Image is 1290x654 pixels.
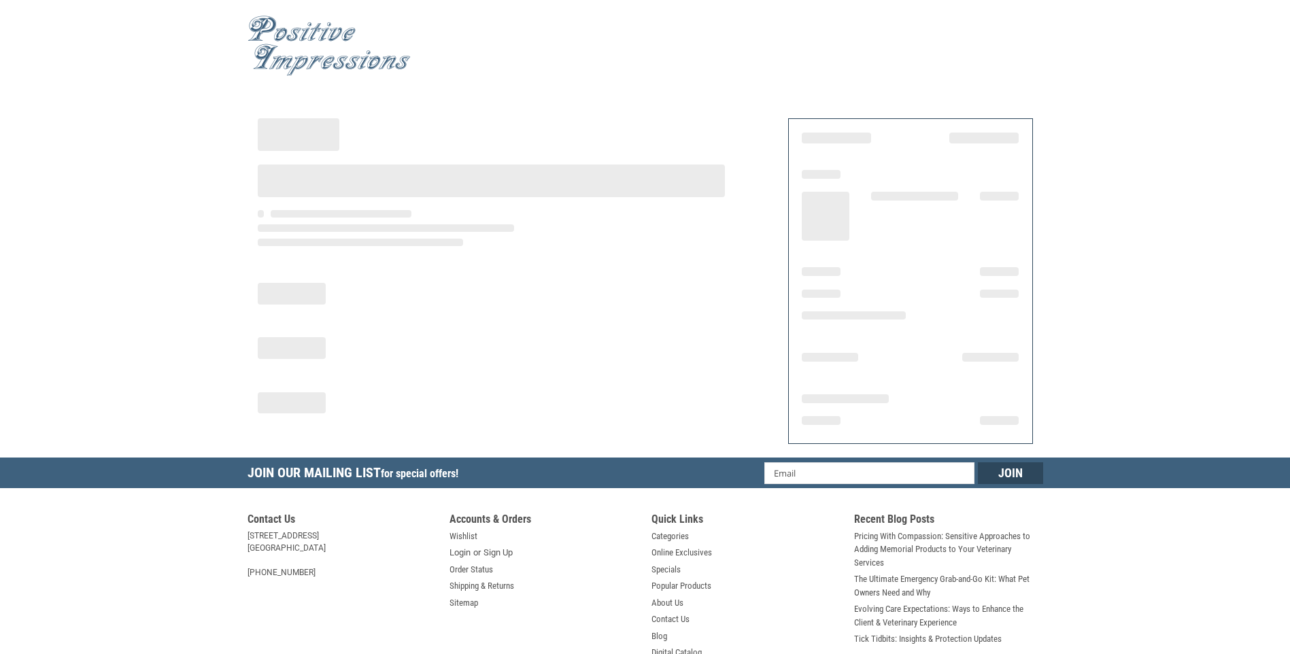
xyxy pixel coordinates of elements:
a: Popular Products [651,579,711,593]
h5: Join Our Mailing List [248,458,465,492]
a: Tick Tidbits: Insights & Protection Updates [854,632,1002,646]
input: Email [764,462,974,484]
input: Join [978,462,1043,484]
a: About Us [651,596,683,610]
a: Login [449,546,471,560]
span: or [465,546,489,560]
span: for special offers! [381,467,458,480]
a: Shipping & Returns [449,579,514,593]
a: Contact Us [651,613,690,626]
a: Sitemap [449,596,478,610]
img: Positive Impressions [248,16,411,76]
a: Online Exclusives [651,546,712,560]
a: Categories [651,530,689,543]
a: Order Status [449,563,493,576]
h5: Recent Blog Posts [854,513,1043,530]
a: The Ultimate Emergency Grab-and-Go Kit: What Pet Owners Need and Why [854,572,1043,599]
a: Wishlist [449,530,477,543]
h5: Accounts & Orders [449,513,639,530]
a: Evolving Care Expectations: Ways to Enhance the Client & Veterinary Experience [854,602,1043,629]
h5: Quick Links [651,513,841,530]
a: Specials [651,563,681,576]
a: Blog [651,630,667,643]
address: [STREET_ADDRESS] [GEOGRAPHIC_DATA] [PHONE_NUMBER] [248,530,437,579]
a: Sign Up [483,546,513,560]
h5: Contact Us [248,513,437,530]
a: Pricing With Compassion: Sensitive Approaches to Adding Memorial Products to Your Veterinary Serv... [854,530,1043,570]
